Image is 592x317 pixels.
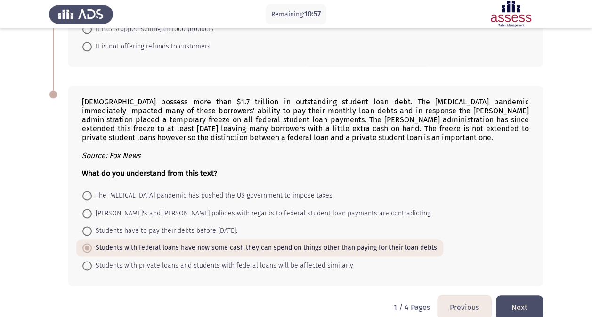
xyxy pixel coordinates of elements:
p: 1 / 4 Pages [394,303,430,312]
p: Remaining: [271,8,321,20]
span: [PERSON_NAME]'s and [PERSON_NAME] policies with regards to federal student loan payments are cont... [92,208,430,219]
img: Assessment logo of ASSESS English Language Assessment (3 Module) (Ba - IB) [479,1,543,27]
span: Students with federal loans have now some cash they can spend on things other than paying for the... [92,242,437,254]
span: It is not offering refunds to customers [92,41,211,52]
div: [DEMOGRAPHIC_DATA] possess more than $1.7 trillion in outstanding student loan debt. The [MEDICAL... [82,97,529,178]
span: Students have to pay their debts before [DATE]. [92,225,237,237]
img: Assess Talent Management logo [49,1,113,27]
span: Students with private loans and students with federal loans will be affected similarly [92,260,353,271]
span: 10:57 [304,9,321,18]
i: Source: Fox News [82,151,140,160]
span: It has stopped selling all food products [92,24,214,35]
b: What do you understand from this text? [82,169,217,178]
span: The [MEDICAL_DATA] pandemic has pushed the US government to impose taxes [92,190,332,201]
